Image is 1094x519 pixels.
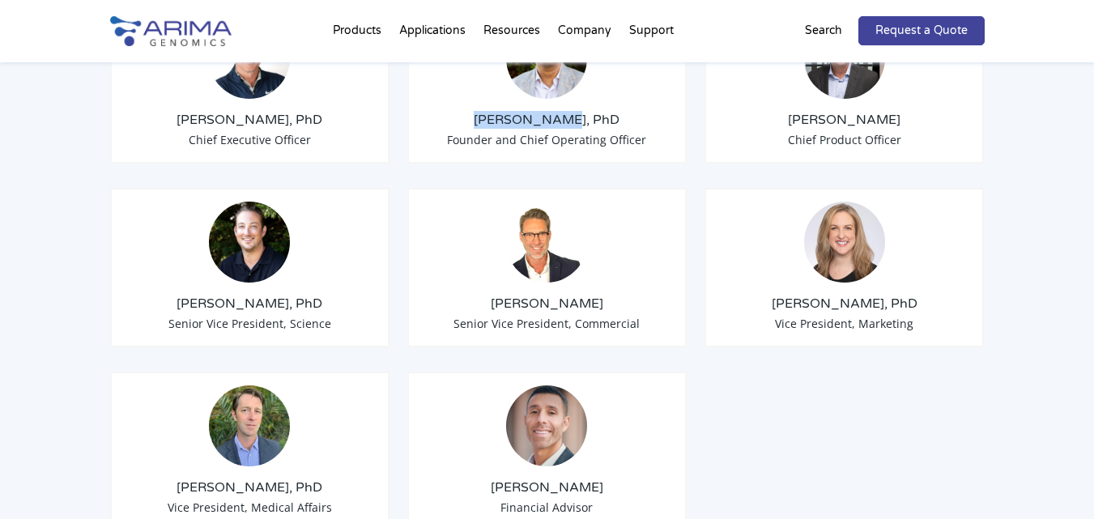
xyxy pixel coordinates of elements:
h3: [PERSON_NAME], PhD [718,295,971,313]
img: 19364919-cf75-45a2-a608-1b8b29f8b955.jpg [804,202,885,283]
h3: [PERSON_NAME], PhD [421,111,674,129]
h3: [PERSON_NAME], PhD [124,111,377,129]
h3: [PERSON_NAME] [718,111,971,129]
img: Arima-Genomics-logo [110,16,232,46]
span: Chief Executive Officer [189,132,311,147]
h3: [PERSON_NAME], PhD [124,479,377,496]
a: Request a Quote [858,16,985,45]
img: Anthony-Schmitt_Arima-Genomics.png [209,202,290,283]
span: Chief Product Officer [788,132,901,147]
h3: [PERSON_NAME], PhD [124,295,377,313]
span: Founder and Chief Operating Officer [447,132,646,147]
span: Vice President, Medical Affairs [168,500,332,515]
img: David-Duvall-Headshot.jpg [506,202,587,283]
img: A.-Seltser-Headshot.jpeg [506,385,587,466]
img: 1632501909860.jpeg [209,385,290,466]
span: Financial Advisor [500,500,593,515]
p: Search [805,20,842,41]
span: Vice President, Marketing [775,316,913,331]
h3: [PERSON_NAME] [421,479,674,496]
h3: [PERSON_NAME] [421,295,674,313]
span: Senior Vice President, Science [168,316,331,331]
span: Senior Vice President, Commercial [453,316,640,331]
